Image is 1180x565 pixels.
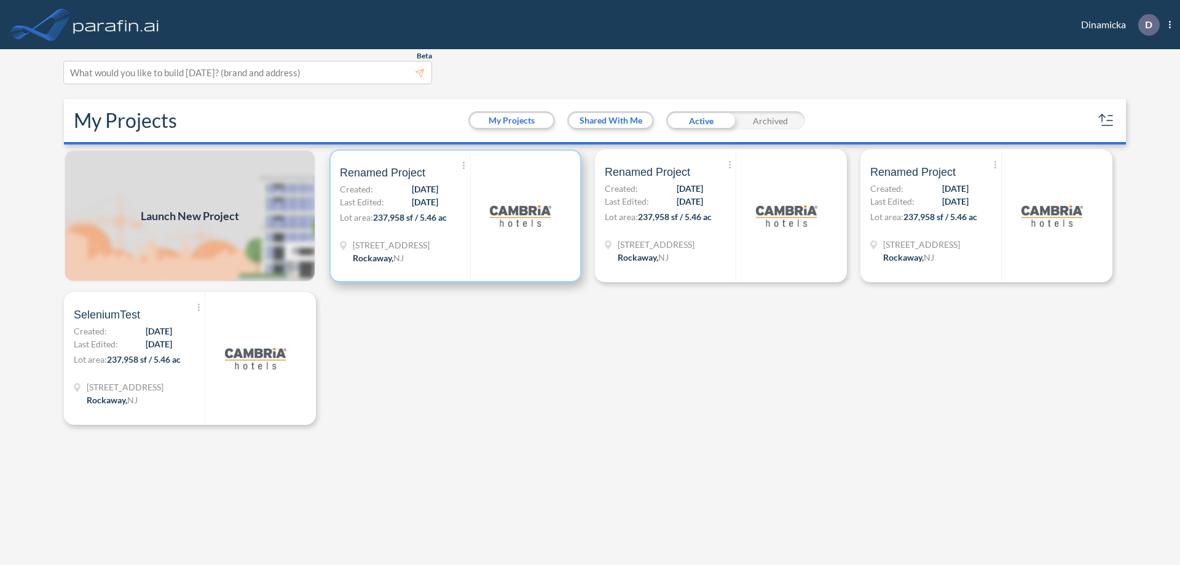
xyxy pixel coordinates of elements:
[605,195,649,208] span: Last Edited:
[340,212,373,223] span: Lot area:
[903,211,977,222] span: 237,958 sf / 5.46 ac
[127,395,138,405] span: NJ
[71,12,162,37] img: logo
[74,338,118,350] span: Last Edited:
[605,182,638,195] span: Created:
[74,325,107,338] span: Created:
[353,239,430,251] span: 321 Mt Hope Ave
[393,253,404,263] span: NJ
[225,328,286,389] img: logo
[883,251,934,264] div: Rockaway, NJ
[1145,19,1152,30] p: D
[141,208,239,224] span: Launch New Project
[870,182,903,195] span: Created:
[74,307,140,322] span: SeleniumTest
[942,195,969,208] span: [DATE]
[74,109,177,132] h2: My Projects
[1096,111,1116,130] button: sort
[353,253,393,263] span: Rockaway ,
[340,196,384,208] span: Last Edited:
[870,165,956,180] span: Renamed Project
[470,113,553,128] button: My Projects
[87,393,138,406] div: Rockaway, NJ
[1021,185,1083,247] img: logo
[605,211,638,222] span: Lot area:
[490,185,551,247] img: logo
[618,251,669,264] div: Rockaway, NJ
[677,195,703,208] span: [DATE]
[756,185,817,247] img: logo
[412,183,438,196] span: [DATE]
[146,338,172,350] span: [DATE]
[666,111,736,130] div: Active
[87,381,163,393] span: 321 Mt Hope Ave
[883,238,960,251] span: 321 Mt Hope Ave
[677,182,703,195] span: [DATE]
[107,354,181,365] span: 237,958 sf / 5.46 ac
[340,165,425,180] span: Renamed Project
[658,252,669,263] span: NJ
[870,195,914,208] span: Last Edited:
[64,149,316,282] img: add
[64,149,316,282] a: Launch New Project
[412,196,438,208] span: [DATE]
[942,182,969,195] span: [DATE]
[736,111,805,130] div: Archived
[883,252,924,263] span: Rockaway ,
[74,354,107,365] span: Lot area:
[373,212,447,223] span: 237,958 sf / 5.46 ac
[569,113,652,128] button: Shared With Me
[870,211,903,222] span: Lot area:
[924,252,934,263] span: NJ
[618,252,658,263] span: Rockaway ,
[638,211,712,222] span: 237,958 sf / 5.46 ac
[605,165,690,180] span: Renamed Project
[87,395,127,405] span: Rockaway ,
[353,251,404,264] div: Rockaway, NJ
[618,238,694,251] span: 321 Mt Hope Ave
[340,183,373,196] span: Created:
[417,51,432,61] span: Beta
[146,325,172,338] span: [DATE]
[1063,14,1171,36] div: Dinamicka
